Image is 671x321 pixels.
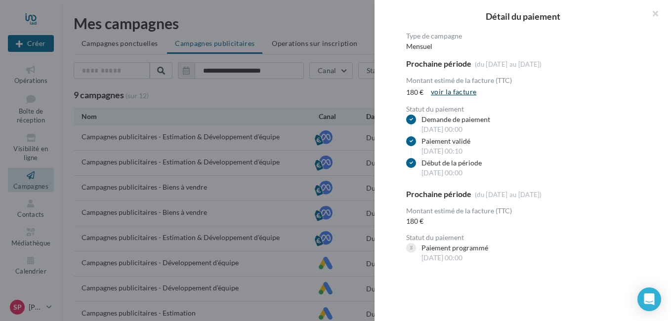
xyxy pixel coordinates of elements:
[427,86,480,98] a: voir la facture
[406,60,471,68] div: Prochaine période
[475,60,542,69] div: (du [DATE] au [DATE])
[406,33,523,40] div: Type de campagne
[406,77,647,84] div: Montant estimé de la facture (TTC)
[421,147,462,155] span: [DATE] 00:10
[421,115,490,124] div: Demande de paiement
[421,125,462,133] span: [DATE] 00:00
[637,287,661,311] div: Open Intercom Messenger
[406,106,647,113] div: Statut du paiement
[406,207,647,214] div: Montant estimé de la facture (TTC)
[406,41,523,51] div: Mensuel
[421,168,462,177] span: [DATE] 00:00
[421,253,462,262] span: [DATE] 00:00
[421,158,482,168] div: Début de la période
[406,234,647,241] div: Statut du paiement
[406,216,423,226] div: 180 €
[406,190,471,198] div: Prochaine période
[390,12,655,21] h2: Détail du paiement
[475,191,542,200] div: (du [DATE] au [DATE])
[421,136,470,146] div: Paiement validé
[406,87,423,97] div: 180 €
[421,243,488,253] div: Paiement programmé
